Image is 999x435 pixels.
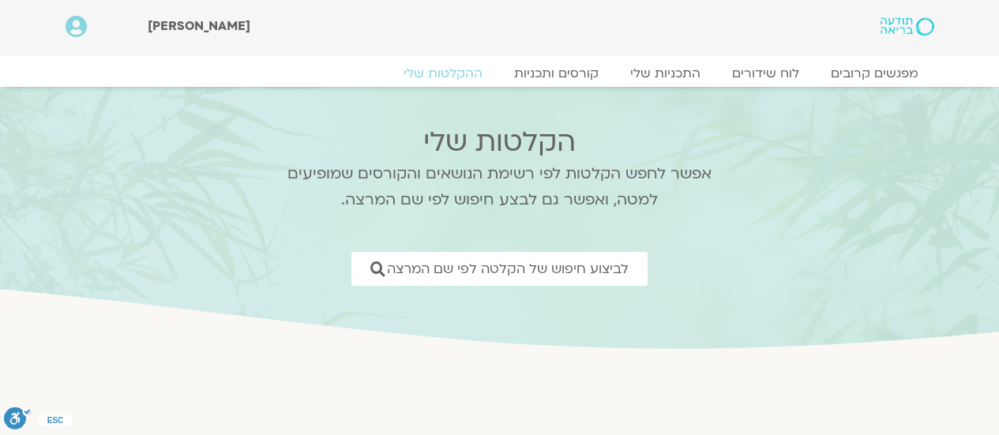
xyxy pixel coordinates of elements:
[614,66,716,81] a: התכניות שלי
[387,261,629,276] span: לביצוע חיפוש של הקלטה לפי שם המרצה
[148,17,250,35] span: [PERSON_NAME]
[267,126,733,158] h2: הקלטות שלי
[815,66,934,81] a: מפגשים קרובים
[388,66,498,81] a: ההקלטות שלי
[267,161,733,213] p: אפשר לחפש הקלטות לפי רשימת הנושאים והקורסים שמופיעים למטה, ואפשר גם לבצע חיפוש לפי שם המרצה.
[66,66,934,81] nav: Menu
[351,252,648,286] a: לביצוע חיפוש של הקלטה לפי שם המרצה
[498,66,614,81] a: קורסים ותכניות
[716,66,815,81] a: לוח שידורים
